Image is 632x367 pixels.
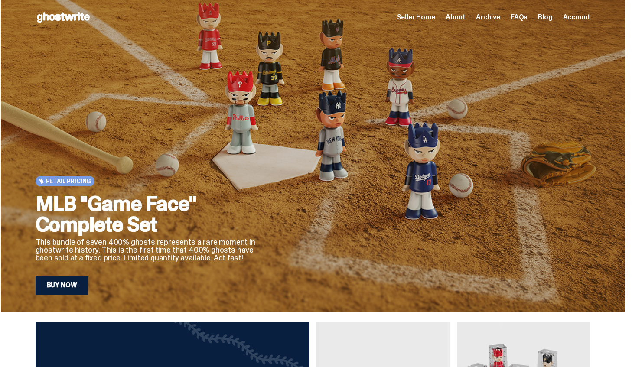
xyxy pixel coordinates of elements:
[511,14,528,21] a: FAQs
[446,14,466,21] a: About
[36,276,88,295] a: Buy Now
[397,14,435,21] a: Seller Home
[36,193,261,235] h2: MLB "Game Face" Complete Set
[563,14,590,21] a: Account
[538,14,552,21] a: Blog
[476,14,500,21] a: Archive
[36,238,261,262] p: This bundle of seven 400% ghosts represents a rare moment in ghostwrite history. This is the firs...
[46,178,91,185] span: Retail Pricing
